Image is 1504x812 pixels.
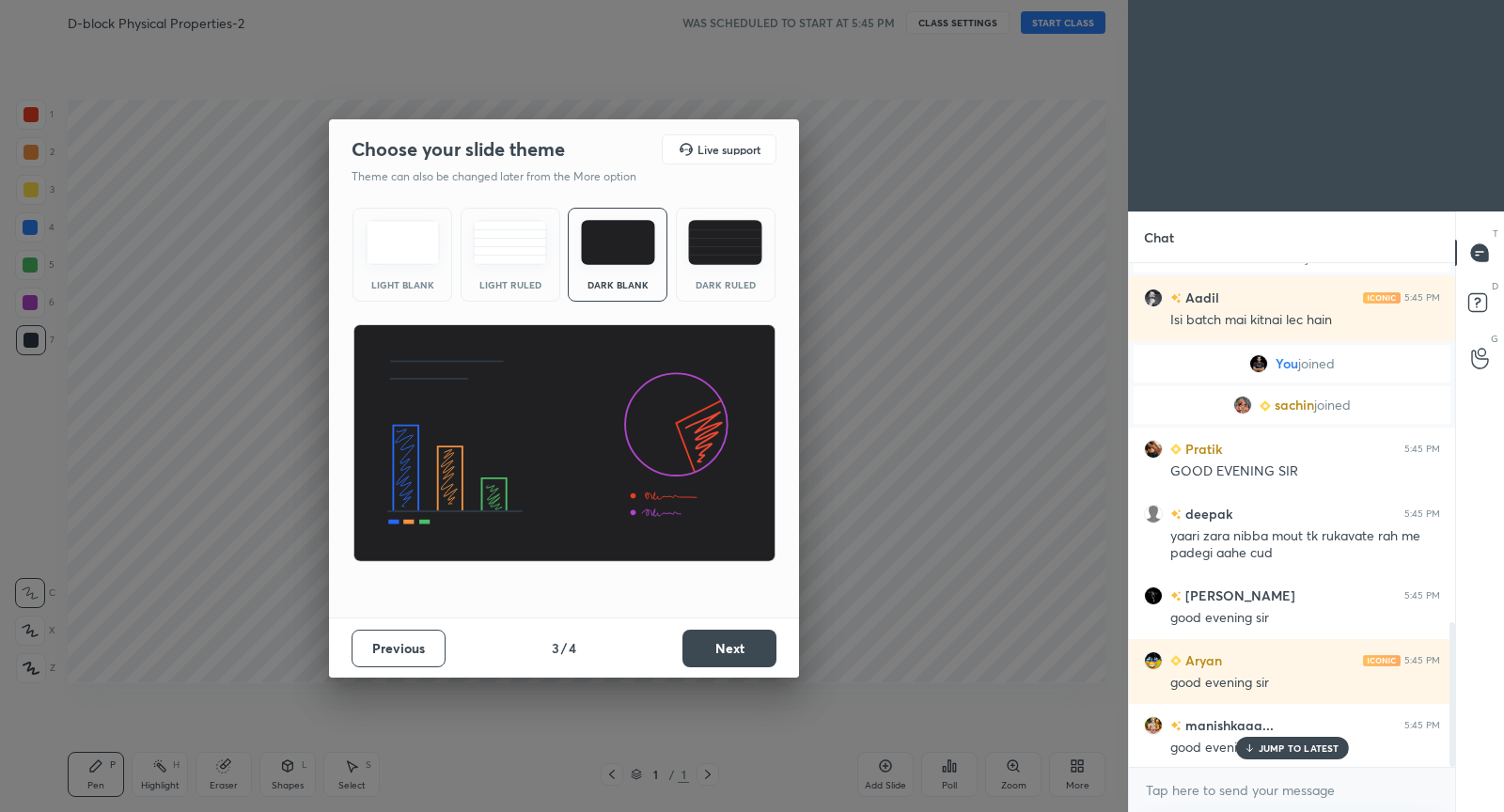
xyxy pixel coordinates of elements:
img: darkTheme.f0cc69e5.svg [581,220,655,265]
h6: manishkaaa... [1182,715,1274,735]
img: no-rating-badge.077c3623.svg [1170,591,1182,601]
h4: 3 [552,638,559,658]
img: no-rating-badge.077c3623.svg [1170,509,1182,520]
img: de4c2c1dfd5a42e983c1d0adeeff9343.jpg [1144,716,1163,735]
span: You [1276,356,1298,371]
img: 42793083a3254be0b603956cd2af4bdf.jpg [1144,586,1163,605]
h6: Pratik [1182,439,1222,459]
p: & 3 others joined [1145,250,1439,265]
div: 5:45 PM [1404,590,1440,601]
div: good evening sir [1170,674,1440,693]
img: darkThemeBanner.d06ce4a2.svg [352,324,776,563]
img: lightTheme.e5ed3b09.svg [366,220,440,265]
img: iconic-light.a09c19a4.png [1363,292,1401,304]
div: 5:45 PM [1404,508,1440,520]
p: G [1491,332,1498,346]
div: good evening sir [1170,609,1440,628]
h6: Aadil [1182,288,1219,307]
img: 23034bc9796645eab1a2509fc68a2074.jpg [1144,289,1163,307]
p: Theme can also be changed later from the More option [352,168,656,185]
h4: 4 [569,638,576,658]
div: Dark Blank [580,280,655,289]
div: 5:45 PM [1404,292,1440,304]
button: Previous [352,630,446,667]
img: lightRuledTheme.5fabf969.svg [473,220,547,265]
div: 5:45 PM [1404,655,1440,666]
div: 5:45 PM [1404,720,1440,731]
img: 95a0e5776f104972b0c95024008485dc.jpg [1144,440,1163,459]
div: Light Blank [365,280,440,289]
img: default.png [1144,505,1163,523]
p: Chat [1129,212,1189,262]
span: joined [1314,398,1351,413]
p: D [1492,279,1498,293]
p: T [1493,226,1498,241]
img: no-rating-badge.077c3623.svg [1170,721,1182,731]
p: JUMP TO LATEST [1259,742,1339,754]
img: 09cf30fa7328422783919cb9d1918269.jpg [1249,354,1268,373]
img: Learner_Badge_beginner_1_8b307cf2a0.svg [1170,444,1182,455]
span: joined [1298,356,1335,371]
h6: [PERSON_NAME] [1182,586,1295,605]
div: yaari zara nibba mout tk rukavate rah me padegi aahe cud [1170,527,1440,563]
img: Learner_Badge_beginner_1_8b307cf2a0.svg [1170,655,1182,666]
div: 5:45 PM [1404,444,1440,455]
div: Isi batch mai kitnai lec hain [1170,311,1440,330]
img: a02e50d859b94ac9a1edec443ad5d595.jpg [1144,651,1163,670]
h4: / [561,638,567,658]
div: good evening sir [1170,739,1440,757]
h2: Choose your slide theme [352,137,565,162]
div: Dark Ruled [688,280,763,289]
div: GOOD EVENING SIR [1170,462,1440,481]
div: grid [1129,263,1455,768]
img: darkRuledTheme.de295e13.svg [688,220,762,265]
img: iconic-light.a09c19a4.png [1363,655,1401,666]
button: Next [682,630,776,667]
img: Learner_Badge_beginner_1_8b307cf2a0.svg [1260,400,1271,412]
img: 065af00f55dc4b54b8f9d13352ebf31a.jpg [1233,396,1252,414]
h5: Live support [697,144,760,155]
h6: deepak [1182,504,1232,523]
span: sachin [1275,398,1314,413]
h6: Aryan [1182,650,1222,670]
img: no-rating-badge.077c3623.svg [1170,293,1182,304]
div: Light Ruled [473,280,548,289]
